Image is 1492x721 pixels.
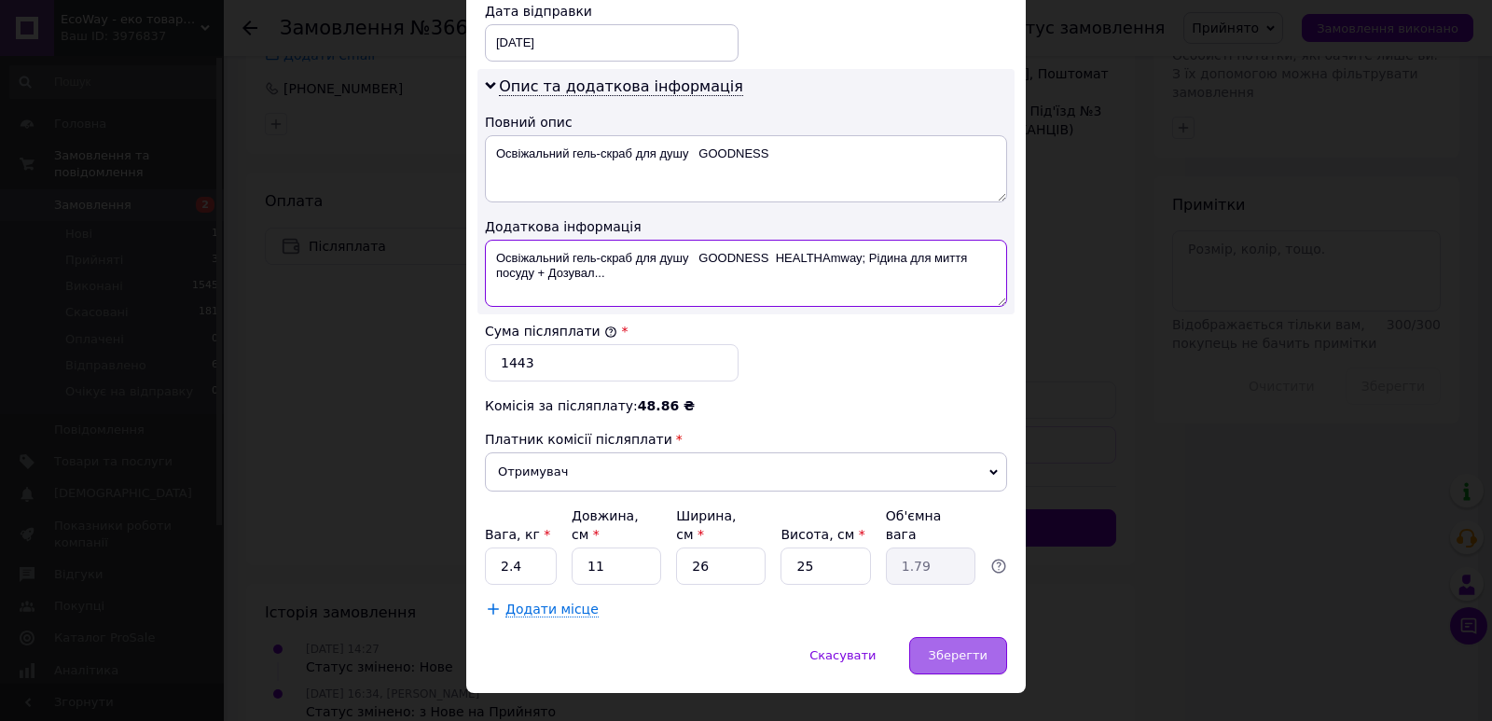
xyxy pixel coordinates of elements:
div: Комісія за післяплату: [485,396,1007,415]
span: Опис та додаткова інформація [499,77,743,96]
label: Ширина, см [676,508,736,542]
div: Повний опис [485,113,1007,132]
div: Додаткова інформація [485,217,1007,236]
label: Сума післяплати [485,324,617,339]
textarea: Освіжальний гель-скраб для душу GOODNESS HEALTHAmway; Рідина для миття посуду + Дозувал... [485,240,1007,307]
label: Вага, кг [485,527,550,542]
div: Об'ємна вага [886,506,975,544]
label: Висота, см [781,527,864,542]
label: Довжина, см [572,508,639,542]
span: Платник комісії післяплати [485,432,672,447]
span: Зберегти [929,648,988,662]
span: Додати місце [505,602,599,617]
span: Отримувач [485,452,1007,492]
span: Скасувати [809,648,876,662]
textarea: Освіжальний гель-скраб для душу GOODNESS [485,135,1007,202]
div: Дата відправки [485,2,739,21]
span: 48.86 ₴ [638,398,695,413]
